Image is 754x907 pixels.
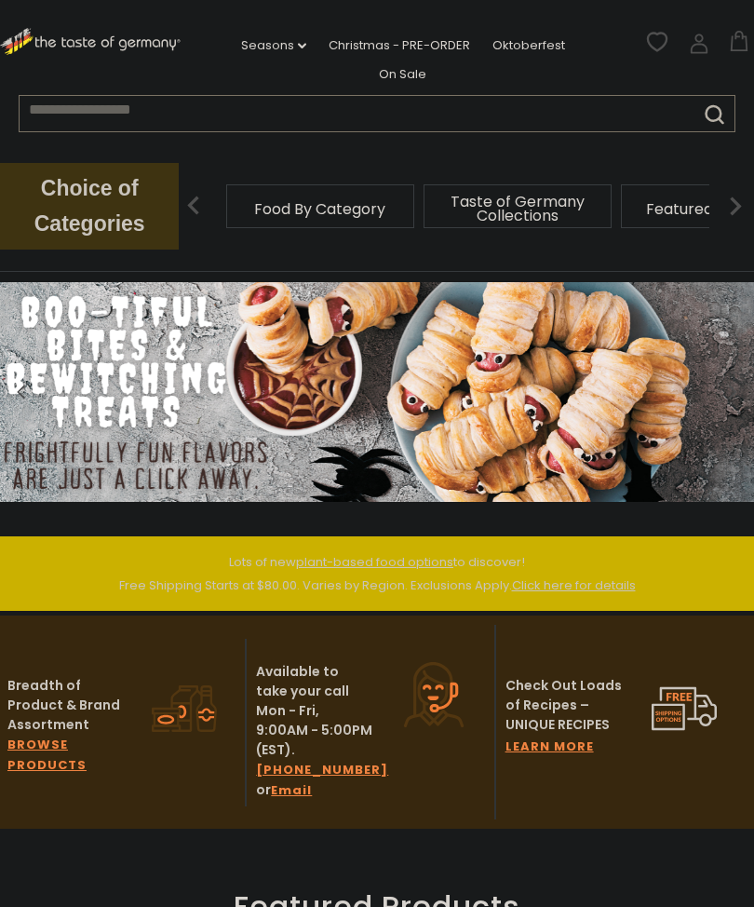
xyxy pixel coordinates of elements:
[241,35,306,56] a: Seasons
[505,676,622,735] p: Check Out Loads of Recipes – UNIQUE RECIPES
[505,737,594,757] a: LEARN MORE
[271,780,312,801] a: Email
[492,35,565,56] a: Oktoberfest
[443,195,592,223] a: Taste of Germany Collections
[7,735,124,776] a: BROWSE PRODUCTS
[329,35,470,56] a: Christmas - PRE-ORDER
[7,676,124,735] p: Breadth of Product & Brand Assortment
[717,187,754,224] img: next arrow
[119,553,636,594] span: Lots of new to discover! Free Shipping Starts at $80.00. Varies by Region. Exclusions Apply.
[254,202,385,216] a: Food By Category
[256,662,372,801] p: Available to take your call Mon - Fri, 9:00AM - 5:00PM (EST). or
[175,187,212,224] img: previous arrow
[296,553,453,571] a: plant-based food options
[256,760,388,780] a: [PHONE_NUMBER]
[379,64,426,85] a: On Sale
[512,576,636,594] a: Click here for details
